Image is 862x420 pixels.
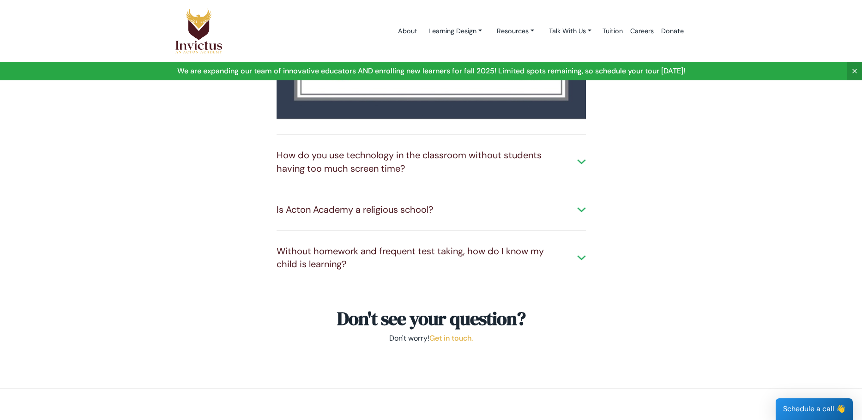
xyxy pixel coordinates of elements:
p: Don't worry! [263,333,600,344]
a: About [394,12,421,51]
a: Careers [627,12,657,51]
a: Tuition [599,12,627,51]
a: Resources [489,23,542,40]
a: Learning Design [421,23,489,40]
div: Without homework and frequent test taking, how do I know my child is learning? [277,245,586,271]
div: How do you use technology in the classroom without students having too much screen time? [277,149,586,175]
div: Is Acton Academy a religious school? [277,203,586,216]
img: Logo [175,8,223,54]
a: Get in touch. [429,333,473,343]
a: Talk With Us [542,23,599,40]
div: Schedule a call 👋 [776,398,853,420]
h3: Don't see your question? [263,307,600,330]
a: Donate [657,12,687,51]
